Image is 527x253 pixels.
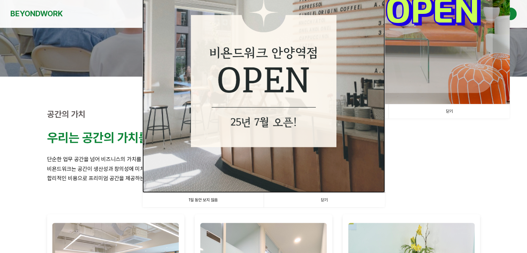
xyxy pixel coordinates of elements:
a: 닫기 [388,104,510,119]
a: 1일 동안 보지 않음 [142,193,264,207]
a: 닫기 [264,193,385,207]
a: BEYONDWORK [10,7,63,20]
p: 비욘드워크는 공간이 생산성과 창의성에 미치는 영향을 잘 알고 있습니다. [47,164,480,174]
p: 합리적인 비용으로 프리미엄 공간을 제공하는 것이 비욘드워크의 철학입니다. [47,174,480,183]
strong: 우리는 공간의 가치를 높입니다. [47,130,198,145]
p: 단순한 업무 공간을 넘어 비즈니스의 가치를 높이는 영감의 공간을 만듭니다. [47,155,480,164]
strong: 공간의 가치 [47,109,86,119]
